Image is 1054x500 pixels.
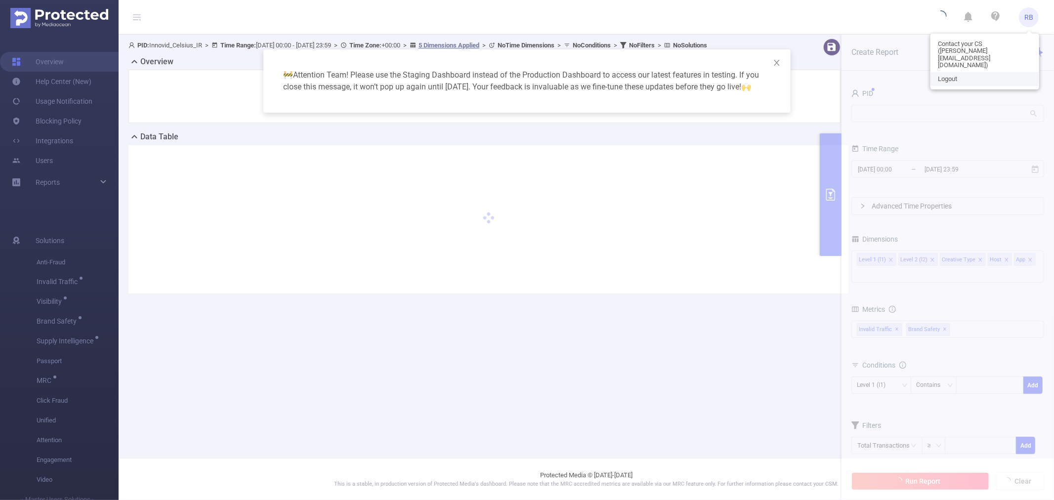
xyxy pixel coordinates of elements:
span: warning [283,70,293,80]
a: Logout [930,72,1039,86]
button: Close [763,49,791,77]
i: icon: close [773,59,781,67]
span: Logout [938,76,957,83]
a: Contact your CS ([PERSON_NAME][EMAIL_ADDRESS][DOMAIN_NAME]) [930,37,1039,72]
span: highfive [741,82,751,91]
div: Attention Team! Please use the Staging Dashboard instead of the Production Dashboard to access ou... [275,61,779,101]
